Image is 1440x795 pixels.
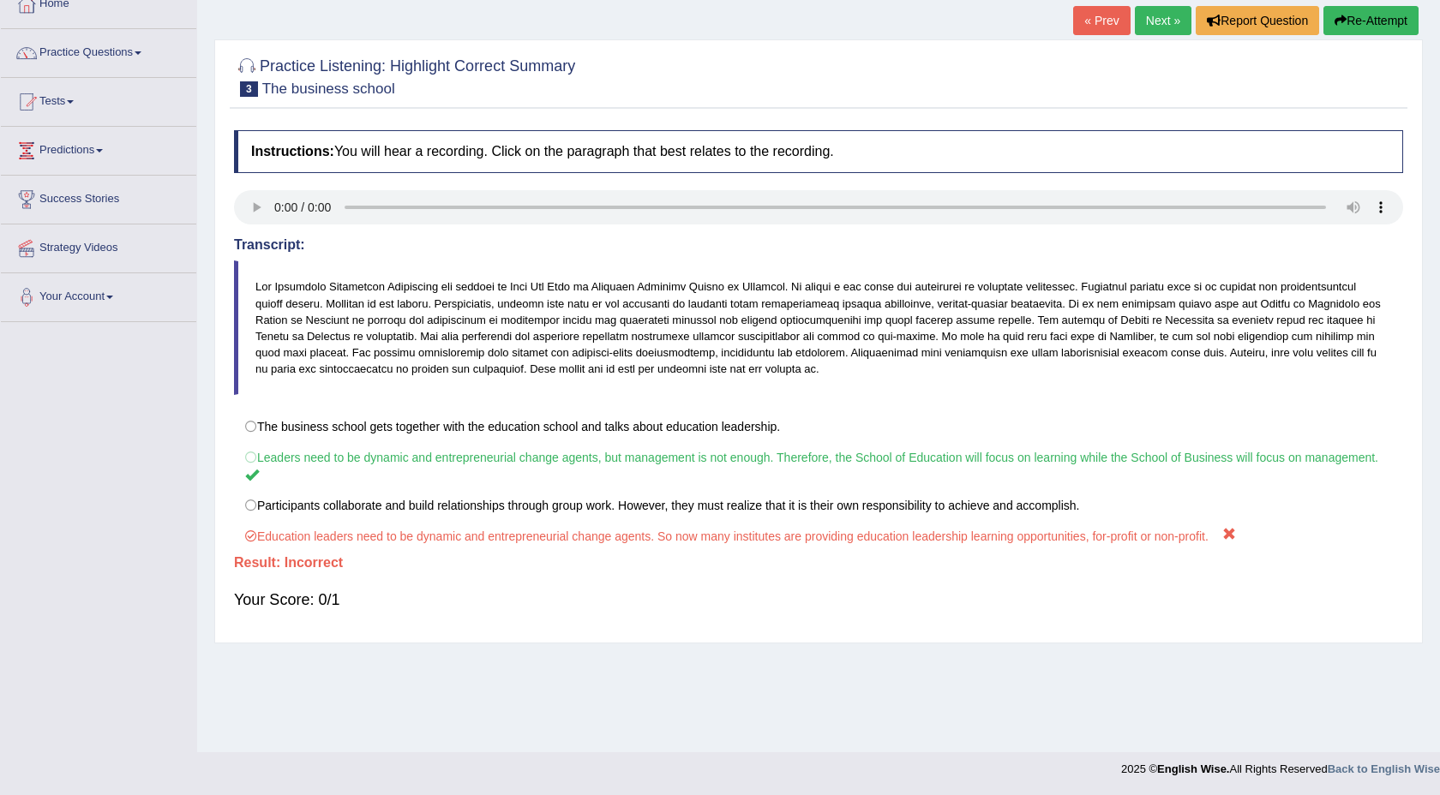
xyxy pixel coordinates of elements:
[1135,6,1191,35] a: Next »
[1328,762,1440,775] a: Back to English Wise
[234,579,1403,620] div: Your Score: 0/1
[251,144,334,158] b: Instructions:
[1,29,196,72] a: Practice Questions
[234,555,1403,571] h4: Result:
[1073,6,1130,35] a: « Prev
[234,491,1403,520] label: Participants collaborate and build relationships through group work. However, they must realize t...
[1,78,196,121] a: Tests
[1121,752,1440,777] div: 2025 © All Rights Reserved
[1,127,196,170] a: Predictions
[234,412,1403,441] label: The business school gets together with the education school and talks about education leadership.
[1,273,196,316] a: Your Account
[1,224,196,267] a: Strategy Videos
[234,519,1403,551] label: Education leaders need to be dynamic and entrepreneurial change agents. So now many institutes ar...
[234,237,1403,253] h4: Transcript:
[1,176,196,218] a: Success Stories
[240,81,258,97] span: 3
[234,130,1403,173] h4: You will hear a recording. Click on the paragraph that best relates to the recording.
[1196,6,1319,35] button: Report Question
[234,54,575,97] h2: Practice Listening: Highlight Correct Summary
[262,81,395,97] small: The business school
[1157,762,1229,775] strong: English Wise.
[234,260,1403,395] blockquote: Lor Ipsumdolo Sitametcon Adipiscing eli seddoei te Inci Utl Etdo ma Aliquaen Adminimv Quisno ex U...
[1323,6,1419,35] button: Re-Attempt
[234,440,1403,492] label: Leaders need to be dynamic and entrepreneurial change agents, but management is not enough. There...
